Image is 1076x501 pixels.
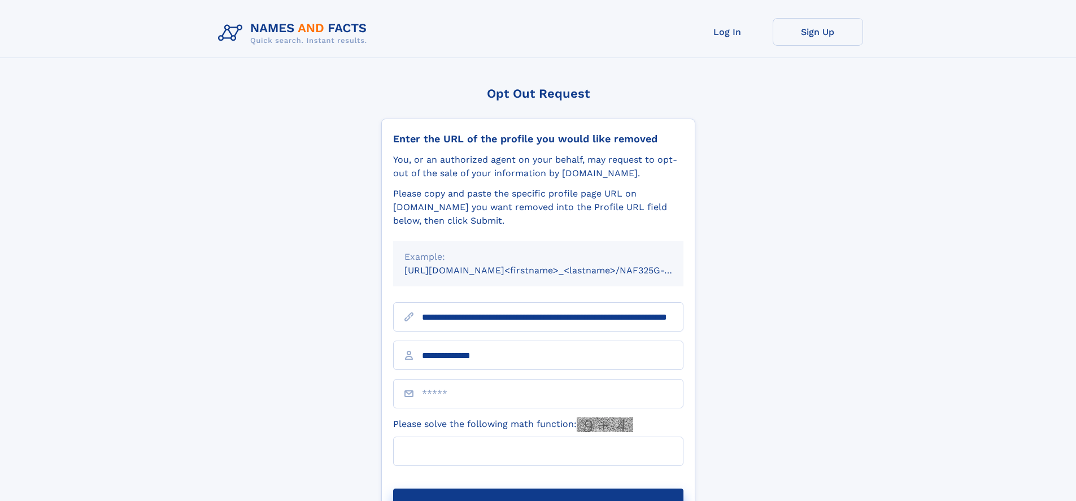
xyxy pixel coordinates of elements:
a: Sign Up [773,18,863,46]
div: Opt Out Request [381,86,695,101]
img: Logo Names and Facts [214,18,376,49]
div: Enter the URL of the profile you would like removed [393,133,683,145]
label: Please solve the following math function: [393,417,633,432]
div: Please copy and paste the specific profile page URL on [DOMAIN_NAME] you want removed into the Pr... [393,187,683,228]
div: Example: [404,250,672,264]
small: [URL][DOMAIN_NAME]<firstname>_<lastname>/NAF325G-xxxxxxxx [404,265,705,276]
div: You, or an authorized agent on your behalf, may request to opt-out of the sale of your informatio... [393,153,683,180]
a: Log In [682,18,773,46]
